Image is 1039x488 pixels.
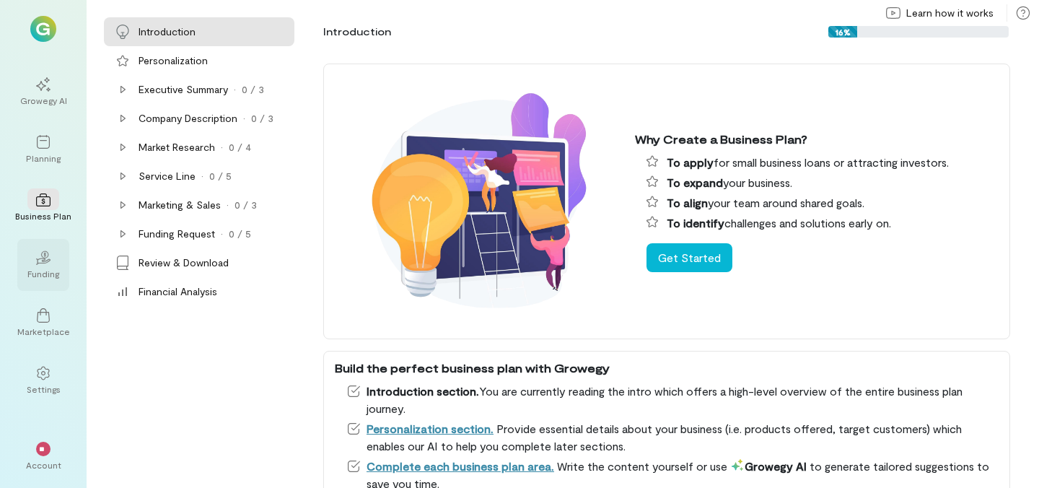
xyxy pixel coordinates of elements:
[667,175,723,189] span: To expand
[27,383,61,395] div: Settings
[243,111,245,126] div: ·
[17,239,69,291] a: Funding
[17,297,69,349] a: Marketplace
[139,82,228,97] div: Executive Summary
[17,181,69,233] a: Business Plan
[367,422,494,435] a: Personalization section.
[139,227,215,241] div: Funding Request
[646,154,999,171] li: for small business loans or attracting investors.
[229,140,251,154] div: 0 / 4
[635,131,999,148] div: Why Create a Business Plan?
[346,420,999,455] li: Provide essential details about your business (i.e. products offered, target customers) which ena...
[367,384,479,398] span: Introduction section.
[346,383,999,417] li: You are currently reading the intro which offers a high-level overview of the entire business pla...
[667,155,714,169] span: To apply
[646,174,999,191] li: your business.
[646,214,999,232] li: challenges and solutions early on.
[229,227,251,241] div: 0 / 5
[17,66,69,118] a: Growegy AI
[221,227,223,241] div: ·
[667,196,708,209] span: To align
[335,72,623,331] img: Why create a business plan
[139,53,208,68] div: Personalization
[15,210,71,222] div: Business Plan
[26,459,61,471] div: Account
[234,82,236,97] div: ·
[209,169,232,183] div: 0 / 5
[730,459,807,473] span: Growegy AI
[20,95,67,106] div: Growegy AI
[139,140,215,154] div: Market Research
[139,284,217,299] div: Financial Analysis
[251,111,273,126] div: 0 / 3
[323,25,391,39] div: Introduction
[27,268,59,279] div: Funding
[139,256,229,270] div: Review & Download
[17,326,70,337] div: Marketplace
[17,354,69,406] a: Settings
[367,459,554,473] a: Complete each business plan area.
[906,6,994,20] span: Learn how it works
[227,198,229,212] div: ·
[242,82,264,97] div: 0 / 3
[139,111,237,126] div: Company Description
[221,140,223,154] div: ·
[17,123,69,175] a: Planning
[646,194,999,212] li: your team around shared goals.
[335,360,999,377] div: Build the perfect business plan with Growegy
[667,216,724,230] span: To identify
[139,198,221,212] div: Marketing & Sales
[139,25,196,39] div: Introduction
[26,152,61,164] div: Planning
[201,169,203,183] div: ·
[234,198,257,212] div: 0 / 3
[139,169,196,183] div: Service Line
[646,243,732,272] button: Get Started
